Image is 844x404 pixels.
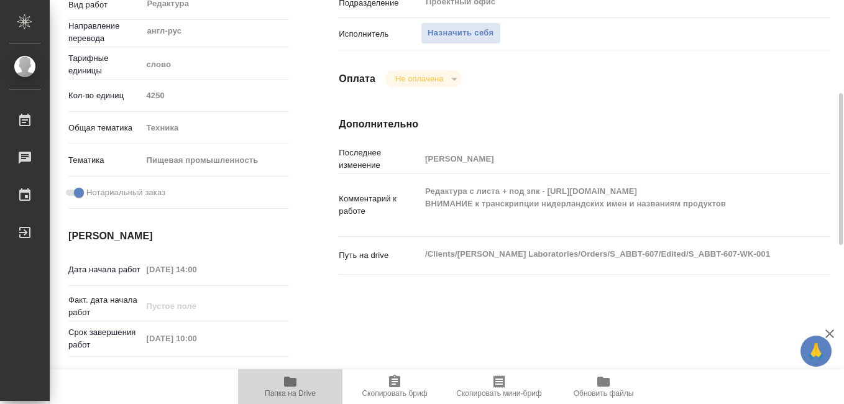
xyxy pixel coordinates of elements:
input: Пустое поле [421,150,789,168]
button: Не оплачена [392,73,447,84]
span: 🙏 [805,338,827,364]
button: Обновить файлы [551,369,656,404]
p: Общая тематика [68,122,142,134]
span: Назначить себя [428,26,493,40]
p: Последнее изменение [339,147,421,172]
div: Не оплачена [385,70,462,87]
input: Пустое поле [142,297,250,315]
p: Тематика [68,154,142,167]
input: Пустое поле [142,329,250,347]
textarea: Редактура с листа + под зпк - [URL][DOMAIN_NAME] ВНИМАНИЕ к транскрипции нидерландских имен и наз... [421,181,789,227]
textarea: /Clients/[PERSON_NAME] Laboratories/Orders/S_ABBT-607/Edited/S_ABBT-607-WK-001 [421,244,789,265]
h4: [PERSON_NAME] [68,229,289,244]
button: Папка на Drive [238,369,342,404]
p: Кол-во единиц [68,90,142,102]
p: Исполнитель [339,28,421,40]
button: Скопировать мини-бриф [447,369,551,404]
span: Папка на Drive [265,389,316,398]
p: Путь на drive [339,249,421,262]
input: Пустое поле [142,260,250,278]
button: Скопировать бриф [342,369,447,404]
p: Тарифные единицы [68,52,142,77]
p: Комментарий к работе [339,193,421,218]
p: Факт. дата начала работ [68,294,142,319]
button: Назначить себя [421,22,500,44]
h4: Дополнительно [339,117,830,132]
span: Скопировать бриф [362,389,427,398]
button: 🙏 [800,336,832,367]
div: Техника [142,117,289,139]
span: Нотариальный заказ [86,186,165,199]
span: Скопировать мини-бриф [456,389,541,398]
p: Направление перевода [68,20,142,45]
p: Дата начала работ [68,264,142,276]
div: слово [142,54,289,75]
div: Пищевая промышленность [142,150,289,171]
h4: Оплата [339,71,375,86]
span: Обновить файлы [574,389,634,398]
input: Пустое поле [142,86,289,104]
p: Срок завершения работ [68,326,142,351]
